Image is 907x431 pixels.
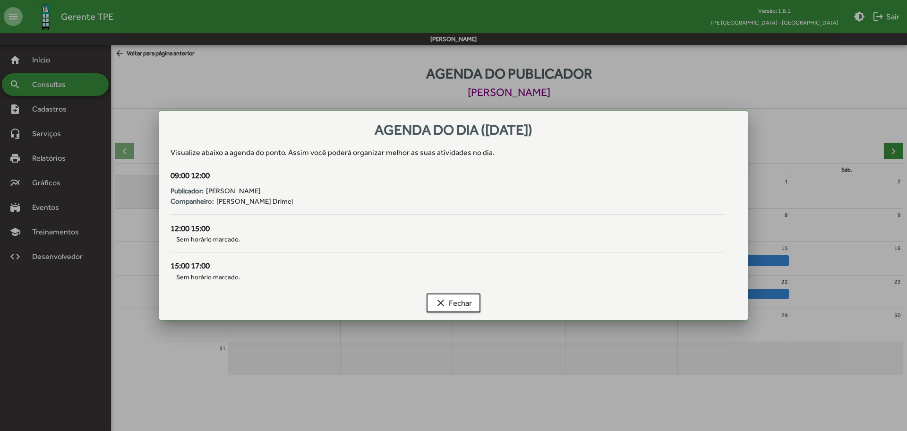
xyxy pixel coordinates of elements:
div: Visualize abaixo a agenda do ponto . Assim você poderá organizar melhor as suas atividades no dia. [171,147,736,158]
span: Agenda do dia ([DATE]) [375,121,532,138]
div: 15:00 17:00 [171,260,725,272]
span: [PERSON_NAME] Drimel [216,196,293,207]
strong: Publicador: [171,186,204,197]
mat-icon: clear [435,297,446,309]
strong: Companheiro: [171,196,214,207]
div: 12:00 15:00 [171,223,725,235]
span: Sem horário marcado. [171,234,725,244]
span: [PERSON_NAME] [206,186,261,197]
div: 09:00 12:00 [171,170,725,182]
button: Fechar [427,293,480,312]
span: Fechar [435,294,472,311]
span: Sem horário marcado. [171,272,725,282]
